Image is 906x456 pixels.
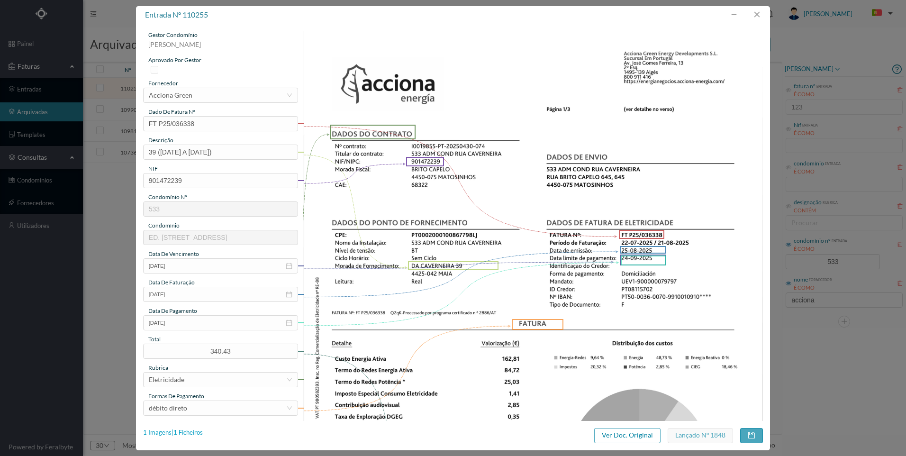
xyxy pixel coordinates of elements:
[145,10,208,19] span: entrada nº 110255
[148,108,195,115] span: dado de fatura nº
[148,80,178,87] span: fornecedor
[287,92,292,98] i: icon: down
[148,364,168,371] span: rubrica
[286,291,292,298] i: icon: calendar
[594,428,661,443] button: Ver Doc. Original
[148,193,187,201] span: condomínio nº
[143,428,203,438] div: 1 Imagens | 1 Ficheiros
[286,263,292,269] i: icon: calendar
[286,319,292,326] i: icon: calendar
[864,6,897,21] button: PT
[287,377,292,383] i: icon: down
[149,401,187,415] div: débito direto
[668,428,733,443] button: Lançado nº 1848
[148,31,198,38] span: gestor condomínio
[148,392,204,400] span: Formas de Pagamento
[148,250,199,257] span: data de vencimento
[148,56,201,64] span: aprovado por gestor
[149,88,192,102] div: Acciona Green
[148,336,161,343] span: total
[287,405,292,411] i: icon: down
[148,165,158,172] span: NIF
[148,307,197,314] span: data de pagamento
[148,279,195,286] span: data de faturação
[143,39,298,56] div: [PERSON_NAME]
[149,373,184,387] div: Eletricidade
[148,137,173,144] span: descrição
[148,222,180,229] span: condomínio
